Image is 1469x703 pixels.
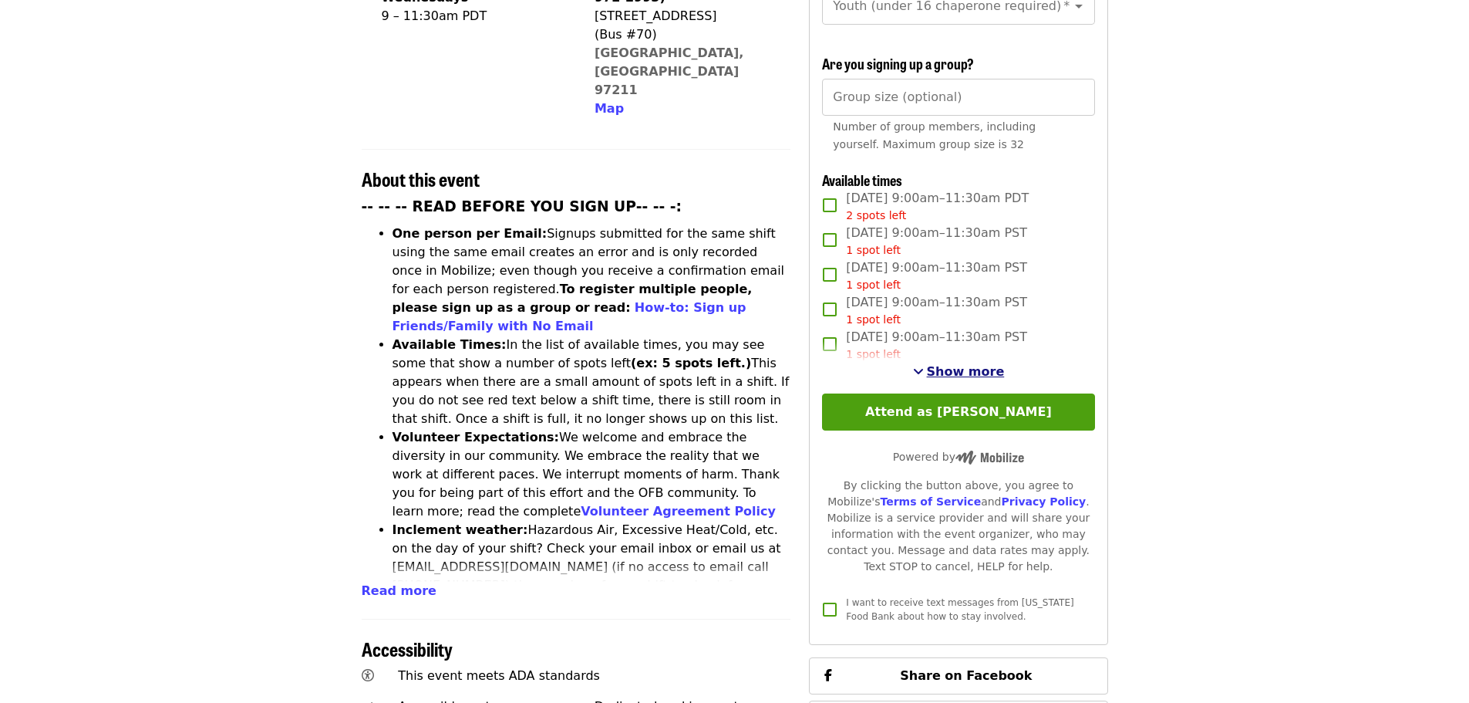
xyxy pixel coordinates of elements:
strong: (ex: 5 spots left.) [631,356,751,370]
li: In the list of available times, you may see some that show a number of spots left This appears wh... [393,336,791,428]
strong: Volunteer Expectations: [393,430,560,444]
button: Read more [362,582,436,600]
span: 2 spots left [846,209,906,221]
span: Share on Facebook [900,668,1032,683]
span: [DATE] 9:00am–11:30am PST [846,224,1027,259]
a: [GEOGRAPHIC_DATA], [GEOGRAPHIC_DATA] 97211 [595,46,744,97]
a: Privacy Policy [1001,495,1086,508]
li: We welcome and embrace the diversity in our community. We embrace the reality that we work at dif... [393,428,791,521]
li: Hazardous Air, Excessive Heat/Cold, etc. on the day of your shift? Check your email inbox or emai... [393,521,791,613]
span: Map [595,101,624,116]
strong: One person per Email: [393,226,548,241]
div: By clicking the button above, you agree to Mobilize's and . Mobilize is a service provider and wi... [822,478,1094,575]
button: Map [595,100,624,118]
span: [DATE] 9:00am–11:30am PST [846,259,1027,293]
a: How-to: Sign up Friends/Family with No Email [393,300,746,333]
strong: Available Times: [393,337,507,352]
img: Powered by Mobilize [955,451,1024,465]
strong: Inclement weather: [393,522,528,537]
span: 1 spot left [846,244,901,256]
i: universal-access icon [362,668,374,683]
a: Terms of Service [880,495,981,508]
span: Number of group members, including yourself. Maximum group size is 32 [833,120,1036,150]
input: [object Object] [822,79,1094,116]
span: 1 spot left [846,279,901,291]
span: Show more [927,364,1005,379]
button: See more timeslots [913,363,1005,381]
div: 9 – 11:30am PDT [382,7,564,25]
button: Attend as [PERSON_NAME] [822,394,1094,431]
div: (Bus #70) [595,25,778,44]
span: I want to receive text messages from [US_STATE] Food Bank about how to stay involved. [846,597,1073,622]
span: This event meets ADA standards [398,668,600,683]
span: About this event [362,165,480,192]
a: Volunteer Agreement Policy [581,504,776,519]
span: Accessibility [362,635,453,662]
div: [STREET_ADDRESS] [595,7,778,25]
span: [DATE] 9:00am–11:30am PST [846,328,1027,363]
span: 1 spot left [846,348,901,360]
span: Read more [362,583,436,598]
button: Share on Facebook [809,657,1107,695]
span: Are you signing up a group? [822,53,974,73]
span: [DATE] 9:00am–11:30am PST [846,293,1027,328]
span: Powered by [893,451,1024,463]
strong: To register multiple people, please sign up as a group or read: [393,282,753,315]
span: Available times [822,170,902,190]
span: 1 spot left [846,313,901,326]
strong: -- -- -- READ BEFORE YOU SIGN UP-- -- -: [362,198,682,215]
span: [DATE] 9:00am–11:30am PDT [846,189,1029,224]
li: Signups submitted for the same shift using the same email creates an error and is only recorded o... [393,225,791,336]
